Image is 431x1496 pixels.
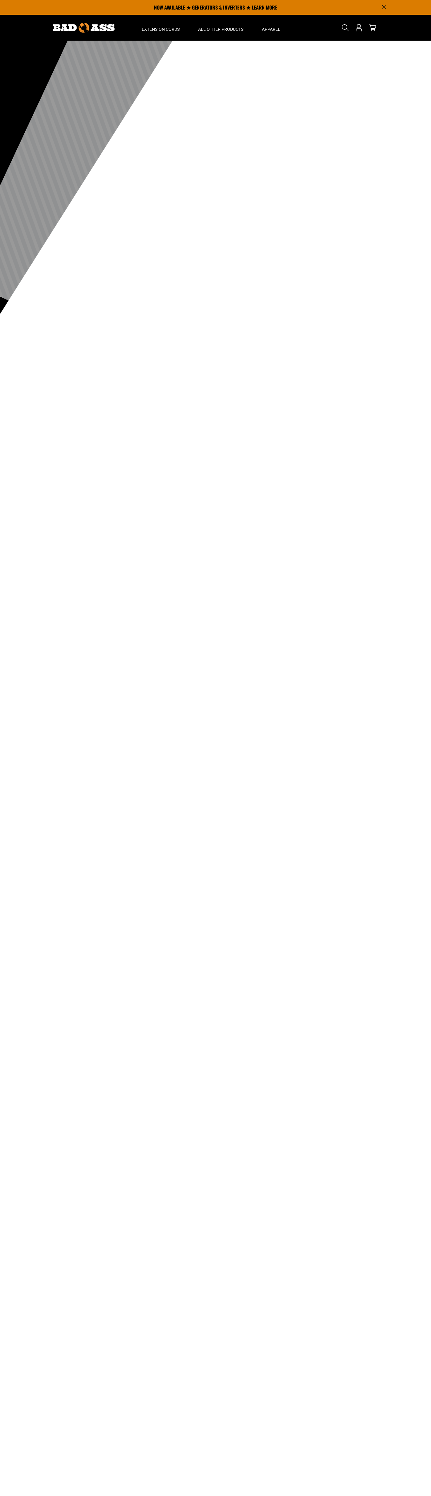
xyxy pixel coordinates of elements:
summary: Extension Cords [132,15,189,41]
summary: Search [340,23,350,33]
span: Extension Cords [142,26,180,32]
span: All Other Products [198,26,243,32]
img: Bad Ass Extension Cords [53,23,115,33]
span: Apparel [262,26,280,32]
summary: Apparel [253,15,290,41]
summary: All Other Products [189,15,253,41]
